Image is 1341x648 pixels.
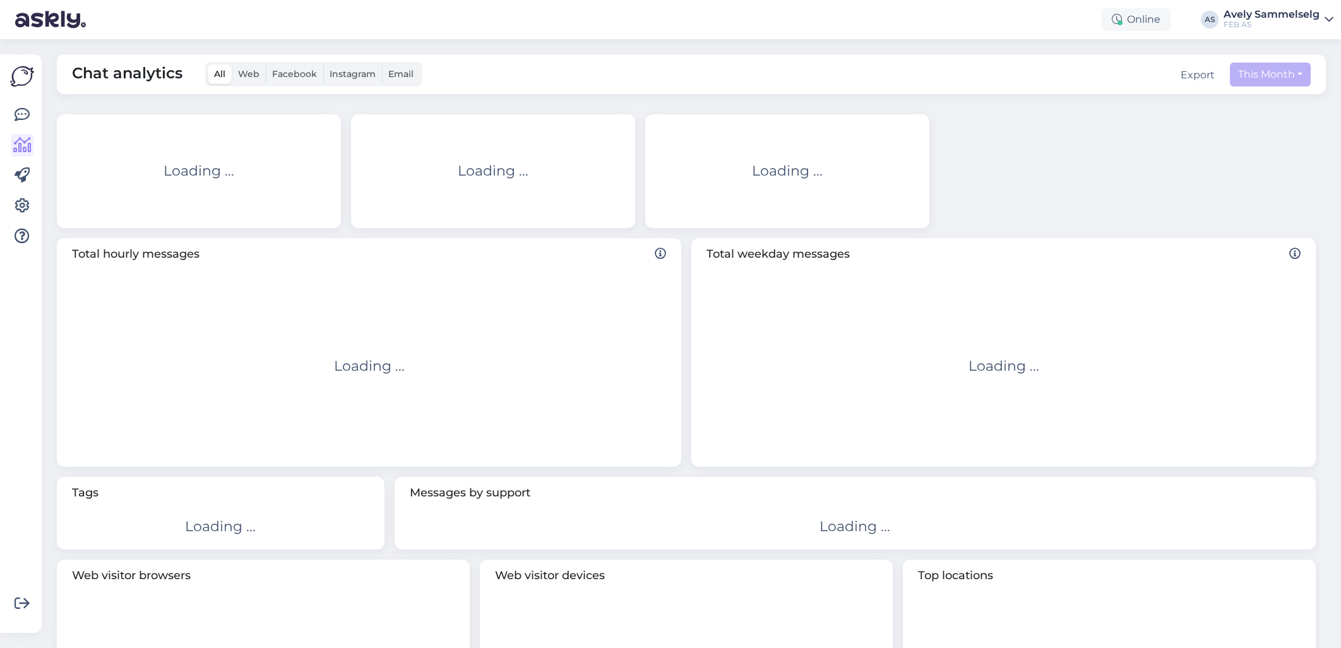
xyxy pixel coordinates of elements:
[10,64,34,88] img: Askly Logo
[164,160,234,181] div: Loading ...
[1230,63,1311,87] button: This Month
[1201,11,1219,28] div: AS
[410,484,1301,501] span: Messages by support
[1224,20,1320,30] div: FEB AS
[918,567,1301,584] span: Top locations
[458,160,528,181] div: Loading ...
[72,567,455,584] span: Web visitor browsers
[185,516,256,537] div: Loading ...
[72,62,182,87] span: Chat analytics
[1224,9,1333,30] a: Avely SammelselgFEB AS
[272,68,317,80] span: Facebook
[72,246,666,263] span: Total hourly messages
[819,516,890,537] div: Loading ...
[495,567,878,584] span: Web visitor devices
[238,68,259,80] span: Web
[72,484,369,501] span: Tags
[334,356,405,376] div: Loading ...
[1181,68,1215,83] button: Export
[706,246,1301,263] span: Total weekday messages
[388,68,414,80] span: Email
[968,356,1039,376] div: Loading ...
[1102,8,1171,31] div: Online
[330,68,376,80] span: Instagram
[214,68,225,80] span: All
[752,160,823,181] div: Loading ...
[1224,9,1320,20] div: Avely Sammelselg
